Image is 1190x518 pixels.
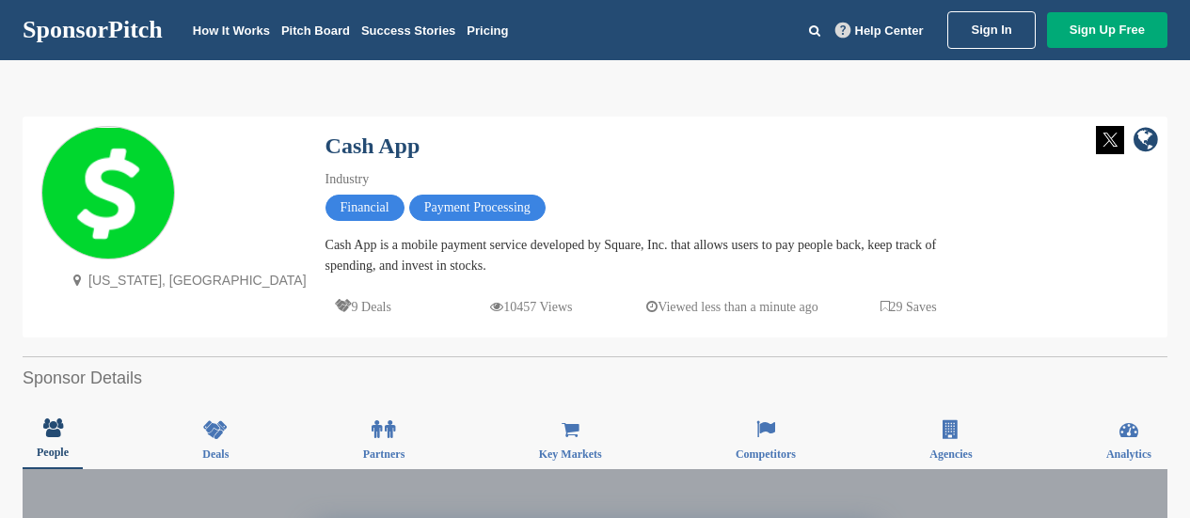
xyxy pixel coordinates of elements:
a: Cash App [325,133,420,158]
img: Twitter white [1096,126,1124,154]
span: Payment Processing [409,195,546,221]
p: [US_STATE], [GEOGRAPHIC_DATA] [65,269,307,292]
span: Agencies [929,448,972,460]
p: Viewed less than a minute ago [646,295,818,319]
p: 9 Deals [335,295,391,319]
img: Sponsorpitch & Cash App [42,128,174,259]
span: People [37,447,69,458]
span: Analytics [1106,448,1151,460]
span: Key Markets [539,448,602,460]
a: Success Stories [361,24,455,38]
a: Sign In [947,11,1035,49]
a: Pitch Board [281,24,350,38]
a: SponsorPitch [23,18,163,42]
p: 10457 Views [490,295,572,319]
div: Cash App is a mobile payment service developed by Square, Inc. that allows users to pay people ba... [325,235,984,276]
span: Competitors [736,448,796,460]
div: Industry [325,169,984,190]
a: Help Center [832,20,928,41]
span: Financial [325,195,405,221]
h2: Sponsor Details [23,366,1167,391]
a: company link [1134,126,1158,157]
a: Sign Up Free [1047,12,1167,48]
span: Deals [202,448,229,460]
span: Partners [363,448,405,460]
a: Pricing [467,24,508,38]
a: How It Works [193,24,270,38]
p: 29 Saves [881,295,937,319]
